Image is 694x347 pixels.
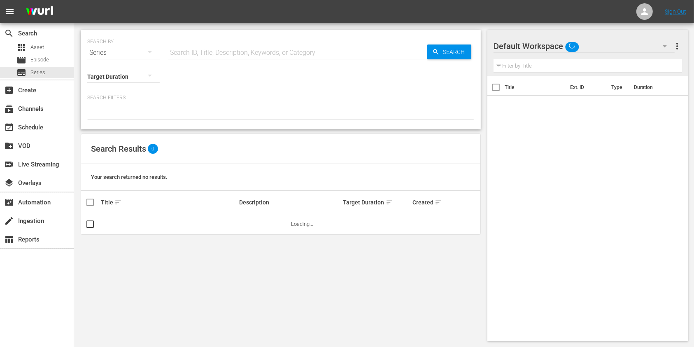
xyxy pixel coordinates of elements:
[386,199,393,206] span: sort
[87,41,160,64] div: Series
[4,122,14,132] span: Schedule
[16,68,26,77] span: Series
[672,41,682,51] span: more_vert
[239,199,340,206] div: Description
[30,68,45,77] span: Series
[505,76,565,99] th: Title
[4,28,14,38] span: Search
[672,36,682,56] button: more_vert
[494,35,675,58] div: Default Workspace
[91,174,168,180] span: Your search returned no results.
[148,144,158,154] span: 0
[4,178,14,188] span: Overlays
[427,45,471,59] button: Search
[16,55,26,65] span: Episode
[435,199,442,206] span: sort
[412,197,445,207] div: Created
[4,234,14,244] span: Reports
[20,2,59,21] img: ans4CAIJ8jUAAAAAAAAAAAAAAAAAAAAAAAAgQb4GAAAAAAAAAAAAAAAAAAAAAAAAJMjXAAAAAAAAAAAAAAAAAAAAAAAAgAT5G...
[114,199,122,206] span: sort
[16,42,26,52] span: Asset
[665,8,686,15] a: Sign Out
[291,221,313,227] span: Loading...
[30,56,49,64] span: Episode
[4,104,14,114] span: Channels
[91,144,146,154] span: Search Results
[565,76,606,99] th: Ext. ID
[629,76,678,99] th: Duration
[30,43,44,52] span: Asset
[4,85,14,95] span: Create
[4,197,14,207] span: Automation
[4,159,14,169] span: Live Streaming
[101,197,237,207] div: Title
[87,94,474,101] p: Search Filters:
[440,45,471,59] span: Search
[4,141,14,151] span: VOD
[4,216,14,226] span: Ingestion
[606,76,629,99] th: Type
[343,197,410,207] div: Target Duration
[5,7,15,16] span: menu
